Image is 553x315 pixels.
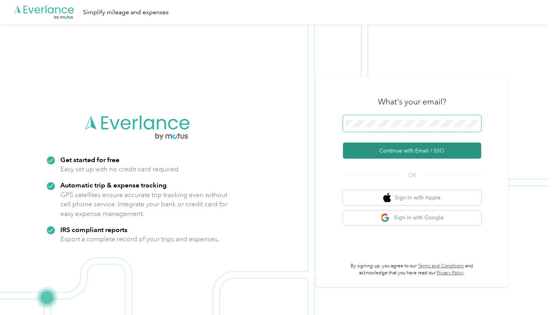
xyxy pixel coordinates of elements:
h3: What's your email? [378,96,446,107]
p: By signing up, you agree to our and acknowledge that you have read our . [343,263,481,276]
div: Simplify mileage and expenses [83,8,169,17]
button: google logoSign in with Google [343,211,481,225]
p: GPS satellites ensure accurate trip tracking even without cell phone service. Integrate your bank... [60,190,228,219]
strong: Automatic trip & expense tracking [60,181,167,189]
strong: Get started for free [60,156,119,164]
a: Terms and Conditions [418,263,464,269]
strong: IRS compliant reports [60,225,127,234]
span: OR [399,171,426,179]
img: apple logo [383,193,391,202]
button: apple logoSign in with Apple [343,190,481,205]
p: Export a complete record of your trips and expenses. [60,234,219,244]
a: Privacy Policy [437,270,464,276]
img: google logo [381,213,390,223]
p: Easy set up with no credit card required [60,164,179,174]
button: Continue with Email / SSO [343,143,481,159]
